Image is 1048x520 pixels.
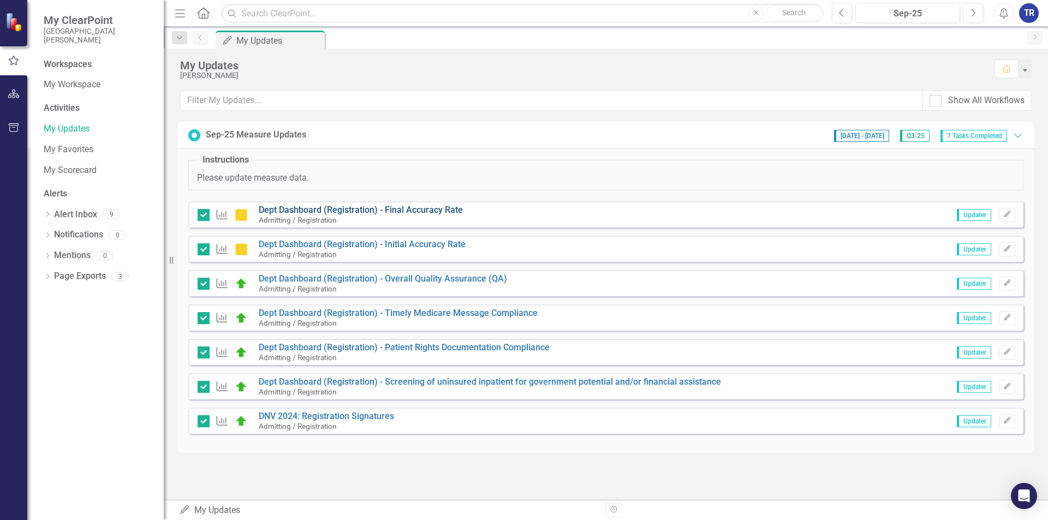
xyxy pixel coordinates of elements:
img: On Target [235,415,248,428]
div: Sep-25 [859,7,956,20]
div: Sep-25 Measure Updates [206,129,306,141]
input: Search ClearPoint... [221,4,824,23]
legend: Instructions [197,154,254,166]
span: 7 Tasks Completed [940,130,1007,142]
div: Activities [44,102,153,115]
div: [PERSON_NAME] [180,71,984,80]
img: On Target [235,277,248,290]
span: Updater [957,415,991,427]
span: Updater [957,243,991,255]
img: On Target [235,380,248,393]
div: 0 [96,251,114,260]
a: Mentions [54,249,91,262]
small: Admitting / Registration [259,387,337,396]
a: Alert Inbox [54,208,97,221]
img: On Target [235,346,248,359]
span: Updater [957,278,991,290]
a: Dept Dashboard (Registration) - Overall Quality Assurance (QA) [259,273,507,284]
a: Dept Dashboard (Registration) - Initial Accuracy Rate [259,239,466,249]
span: Updater [957,312,991,324]
a: Notifications [54,229,103,241]
small: Admitting / Registration [259,353,337,362]
a: DNV 2024: Registration Signatures [259,411,394,421]
button: Search [766,5,821,21]
div: Show All Workflows [948,94,1025,107]
div: Alerts [44,188,153,200]
a: Dept Dashboard (Registration) - Final Accuracy Rate [259,205,463,215]
a: My Favorites [44,144,153,156]
a: My Updates [44,123,153,135]
img: Caution [235,243,248,256]
span: Updater [957,381,991,393]
a: My Scorecard [44,164,153,177]
div: Workspaces [44,58,92,71]
small: Admitting / Registration [259,319,337,327]
a: Dept Dashboard (Registration) - Timely Medicare Message Compliance [259,308,538,318]
button: TR [1019,3,1039,23]
small: [GEOGRAPHIC_DATA][PERSON_NAME] [44,27,153,45]
a: Dept Dashboard (Registration) - Screening of uninsured inpatient for government potential and/or ... [259,376,721,387]
span: Search [782,8,806,17]
div: 0 [109,230,126,240]
span: Q3-25 [900,130,930,142]
input: Filter My Updates... [180,91,923,111]
a: Page Exports [54,270,106,283]
span: [DATE] - [DATE] [834,130,889,142]
small: Admitting / Registration [259,422,337,431]
img: On Target [235,312,248,325]
div: 3 [111,272,129,281]
span: Updater [957,209,991,221]
small: Admitting / Registration [259,216,337,224]
div: My Updates [236,34,322,47]
div: Open Intercom Messenger [1011,483,1037,509]
img: Caution [235,208,248,222]
img: ClearPoint Strategy [5,12,25,32]
div: 9 [103,210,120,219]
p: Please update measure data. [197,172,1015,184]
button: Sep-25 [855,3,960,23]
span: Updater [957,346,991,358]
div: My Updates [179,504,598,517]
a: My Workspace [44,79,153,91]
div: My Updates [180,59,984,71]
a: Dept Dashboard (Registration) - Patient Rights Documentation Compliance [259,342,550,352]
small: Admitting / Registration [259,284,337,293]
small: Admitting / Registration [259,250,337,259]
span: My ClearPoint [44,14,153,27]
